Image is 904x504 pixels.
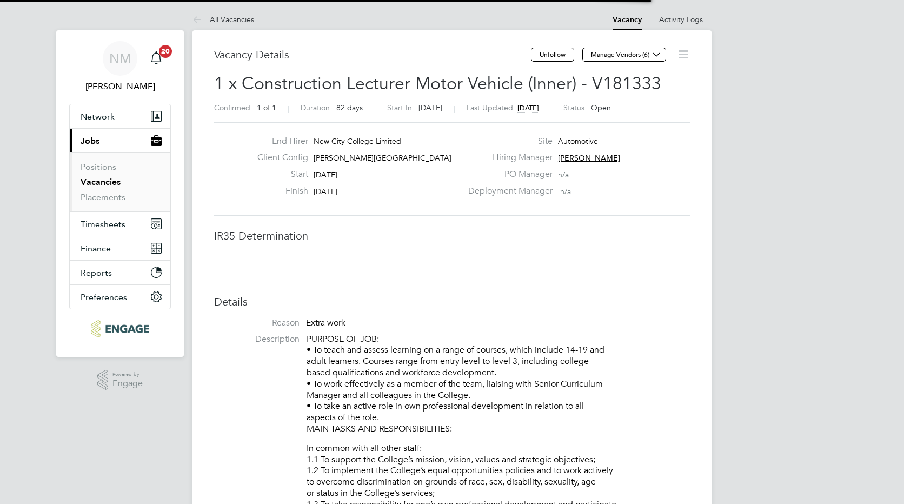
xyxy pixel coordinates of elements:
label: Last Updated [467,103,513,112]
span: [DATE] [314,170,337,180]
span: Open [591,103,611,112]
span: Network [81,111,115,122]
nav: Main navigation [56,30,184,357]
span: Timesheets [81,219,125,229]
button: Finance [70,236,170,260]
span: New City College Limited [314,136,401,146]
label: Hiring Manager [462,152,553,163]
span: Powered by [112,370,143,379]
h3: IR35 Determination [214,229,690,243]
a: Activity Logs [659,15,703,24]
a: Positions [81,162,116,172]
span: [PERSON_NAME][GEOGRAPHIC_DATA] [314,153,451,163]
button: Manage Vendors (6) [582,48,666,62]
span: [PERSON_NAME] [558,153,620,163]
h3: Vacancy Details [214,48,531,62]
a: 20 [145,41,167,76]
label: Client Config [249,152,308,163]
label: Duration [301,103,330,112]
span: Extra work [306,317,345,328]
label: Reason [214,317,300,329]
div: Jobs [70,152,170,211]
span: Jobs [81,136,99,146]
a: Placements [81,192,125,202]
button: Jobs [70,129,170,152]
span: Reports [81,268,112,278]
span: n/a [558,170,569,180]
span: Engage [112,379,143,388]
span: [DATE] [418,103,442,112]
label: Confirmed [214,103,250,112]
button: Reports [70,261,170,284]
label: Deployment Manager [462,185,553,197]
label: Description [214,334,300,345]
span: 82 days [336,103,363,112]
button: Timesheets [70,212,170,236]
a: All Vacancies [192,15,254,24]
a: Powered byEngage [97,370,143,390]
button: Unfollow [531,48,574,62]
label: Status [563,103,584,112]
label: Site [462,136,553,147]
span: 1 of 1 [257,103,276,112]
label: PO Manager [462,169,553,180]
span: NM [109,51,131,65]
span: n/a [560,187,571,196]
button: Network [70,104,170,128]
span: [DATE] [517,103,539,112]
label: Start In [387,103,412,112]
a: NM[PERSON_NAME] [69,41,171,93]
a: Vacancy [613,15,642,24]
img: ncclondon-logo-retina.png [91,320,149,337]
button: Preferences [70,285,170,309]
p: PURPOSE OF JOB: • To teach and assess learning on a range of courses, which include 14-19 and adu... [307,334,690,435]
span: 20 [159,45,172,58]
span: 1 x Construction Lecturer Motor Vehicle (Inner) - V181333 [214,73,661,94]
span: Nathan Morris [69,80,171,93]
h3: Details [214,295,690,309]
label: Finish [249,185,308,197]
span: Preferences [81,292,127,302]
span: Automotive [558,136,598,146]
a: Go to home page [69,320,171,337]
label: Start [249,169,308,180]
label: End Hirer [249,136,308,147]
span: [DATE] [314,187,337,196]
a: Vacancies [81,177,121,187]
span: Finance [81,243,111,254]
